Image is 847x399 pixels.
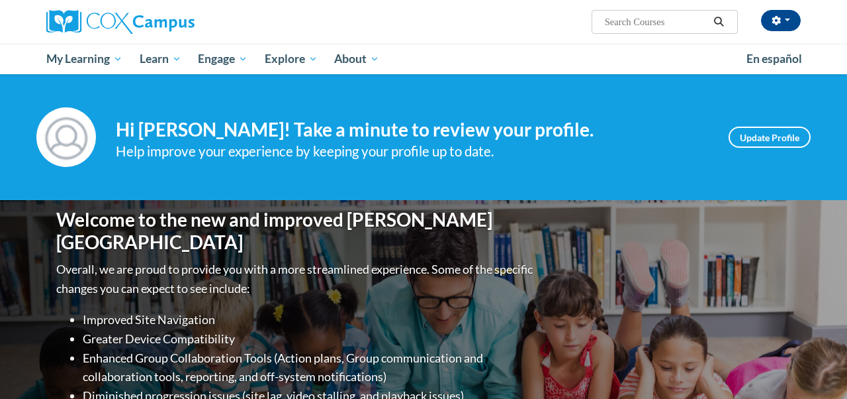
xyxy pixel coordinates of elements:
[265,51,318,67] span: Explore
[713,17,725,27] i: 
[36,107,96,167] img: Profile Image
[83,329,536,349] li: Greater Device Compatibility
[38,44,131,74] a: My Learning
[46,10,195,34] img: Cox Campus
[131,44,190,74] a: Learn
[603,14,709,30] input: Search Courses
[794,346,836,388] iframe: Button to launch messaging window
[326,44,388,74] a: About
[116,119,709,141] h4: Hi [PERSON_NAME]! Take a minute to review your profile.
[729,127,811,148] a: Update Profile
[140,51,181,67] span: Learn
[83,349,536,387] li: Enhanced Group Collaboration Tools (Action plans, Group communication and collaboration tools, re...
[116,141,709,162] div: Help improve your experience by keeping your profile up to date.
[256,44,326,74] a: Explore
[738,45,811,73] a: En español
[46,10,285,34] a: Cox Campus
[334,51,379,67] span: About
[46,51,122,67] span: My Learning
[761,10,801,31] button: Account Settings
[83,310,536,329] li: Improved Site Navigation
[56,209,536,253] h1: Welcome to the new and improved [PERSON_NAME][GEOGRAPHIC_DATA]
[198,51,247,67] span: Engage
[746,52,802,66] span: En español
[56,260,536,298] p: Overall, we are proud to provide you with a more streamlined experience. Some of the specific cha...
[709,14,729,30] button: Search
[189,44,256,74] a: Engage
[36,44,811,74] div: Main menu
